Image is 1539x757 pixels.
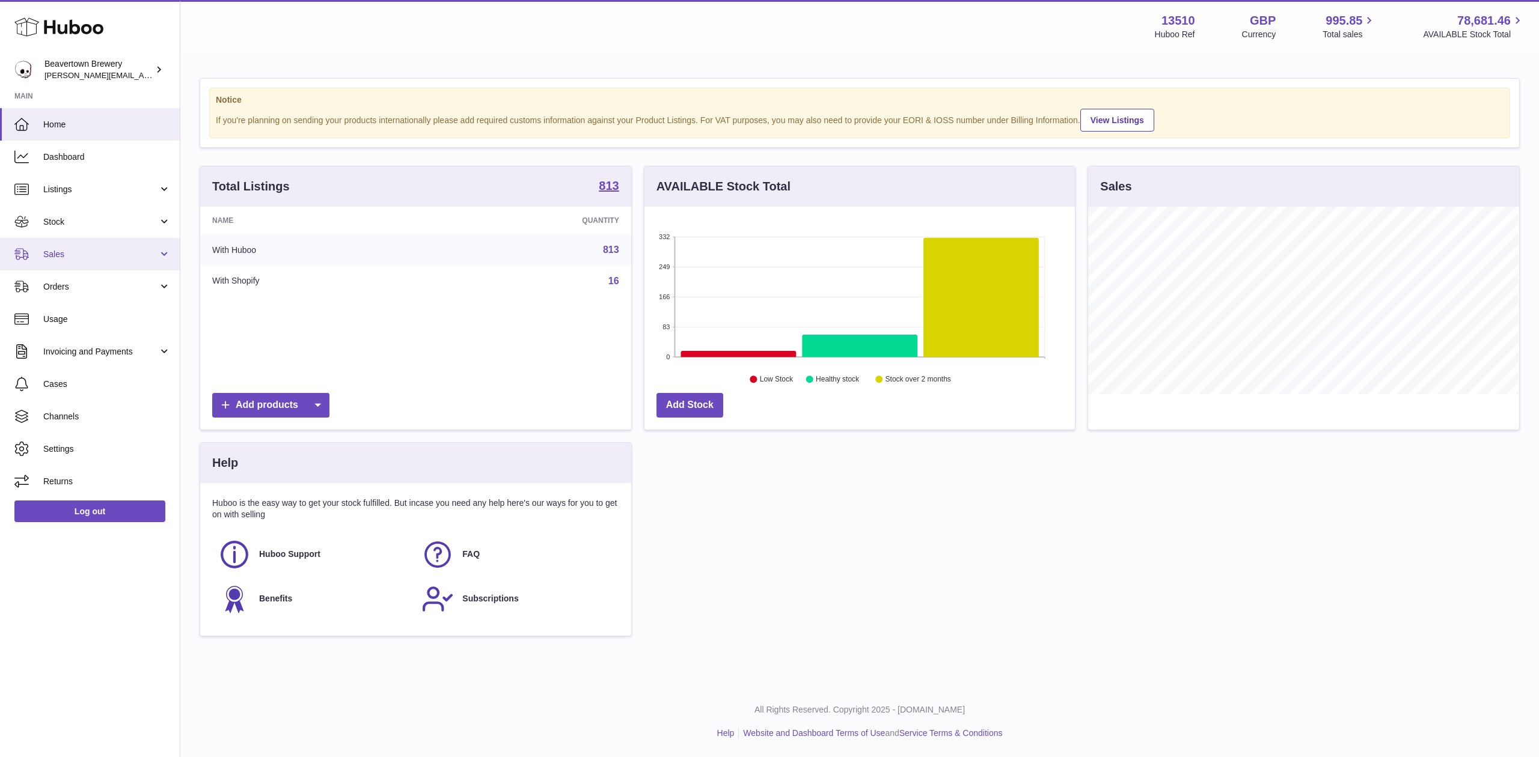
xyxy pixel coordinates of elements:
[599,180,619,194] a: 813
[212,455,238,471] h3: Help
[816,375,860,384] text: Healthy stock
[462,593,518,604] span: Subscriptions
[216,94,1504,106] strong: Notice
[659,233,670,240] text: 332
[43,411,171,422] span: Channels
[1155,29,1195,40] div: Huboo Ref
[43,443,171,455] span: Settings
[1080,109,1154,132] a: View Listings
[212,178,290,195] h3: Total Listings
[200,234,432,266] td: With Huboo
[200,207,432,234] th: Name
[717,728,735,738] a: Help
[432,207,631,234] th: Quantity
[200,266,432,297] td: With Shopify
[43,151,171,163] span: Dashboard
[656,393,723,418] a: Add Stock
[43,378,171,390] span: Cases
[659,263,670,270] text: 249
[739,728,1002,739] li: and
[1423,29,1525,40] span: AVAILABLE Stock Total
[760,375,794,384] text: Low Stock
[421,538,613,571] a: FAQ
[212,393,329,418] a: Add products
[1250,13,1276,29] strong: GBP
[190,704,1529,716] p: All Rights Reserved. Copyright 2025 - [DOMAIN_NAME]
[886,375,951,384] text: Stock over 2 months
[899,728,1003,738] a: Service Terms & Conditions
[608,276,619,286] a: 16
[43,281,158,293] span: Orders
[1161,13,1195,29] strong: 13510
[421,583,613,615] a: Subscriptions
[43,476,171,487] span: Returns
[43,216,158,228] span: Stock
[462,549,480,560] span: FAQ
[1242,29,1276,40] div: Currency
[14,500,165,522] a: Log out
[43,249,158,260] span: Sales
[1100,178,1131,195] h3: Sales
[44,70,305,80] span: [PERSON_NAME][EMAIL_ADDRESS][PERSON_NAME][DOMAIN_NAME]
[44,58,153,81] div: Beavertown Brewery
[743,728,885,738] a: Website and Dashboard Terms of Use
[662,323,670,330] text: 83
[43,184,158,195] span: Listings
[43,314,171,325] span: Usage
[656,178,791,195] h3: AVAILABLE Stock Total
[259,549,320,560] span: Huboo Support
[1323,13,1376,40] a: 995.85 Total sales
[43,119,171,130] span: Home
[603,245,619,255] a: 813
[659,293,670,300] text: 166
[1326,13,1362,29] span: 995.85
[666,353,670,360] text: 0
[43,346,158,357] span: Invoicing and Payments
[218,538,409,571] a: Huboo Support
[599,180,619,192] strong: 813
[216,107,1504,132] div: If you're planning on sending your products internationally please add required customs informati...
[14,61,32,79] img: Matthew.McCormack@beavertownbrewery.co.uk
[259,593,292,604] span: Benefits
[212,497,619,520] p: Huboo is the easy way to get your stock fulfilled. But incase you need any help here's our ways f...
[218,583,409,615] a: Benefits
[1457,13,1511,29] span: 78,681.46
[1323,29,1376,40] span: Total sales
[1423,13,1525,40] a: 78,681.46 AVAILABLE Stock Total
